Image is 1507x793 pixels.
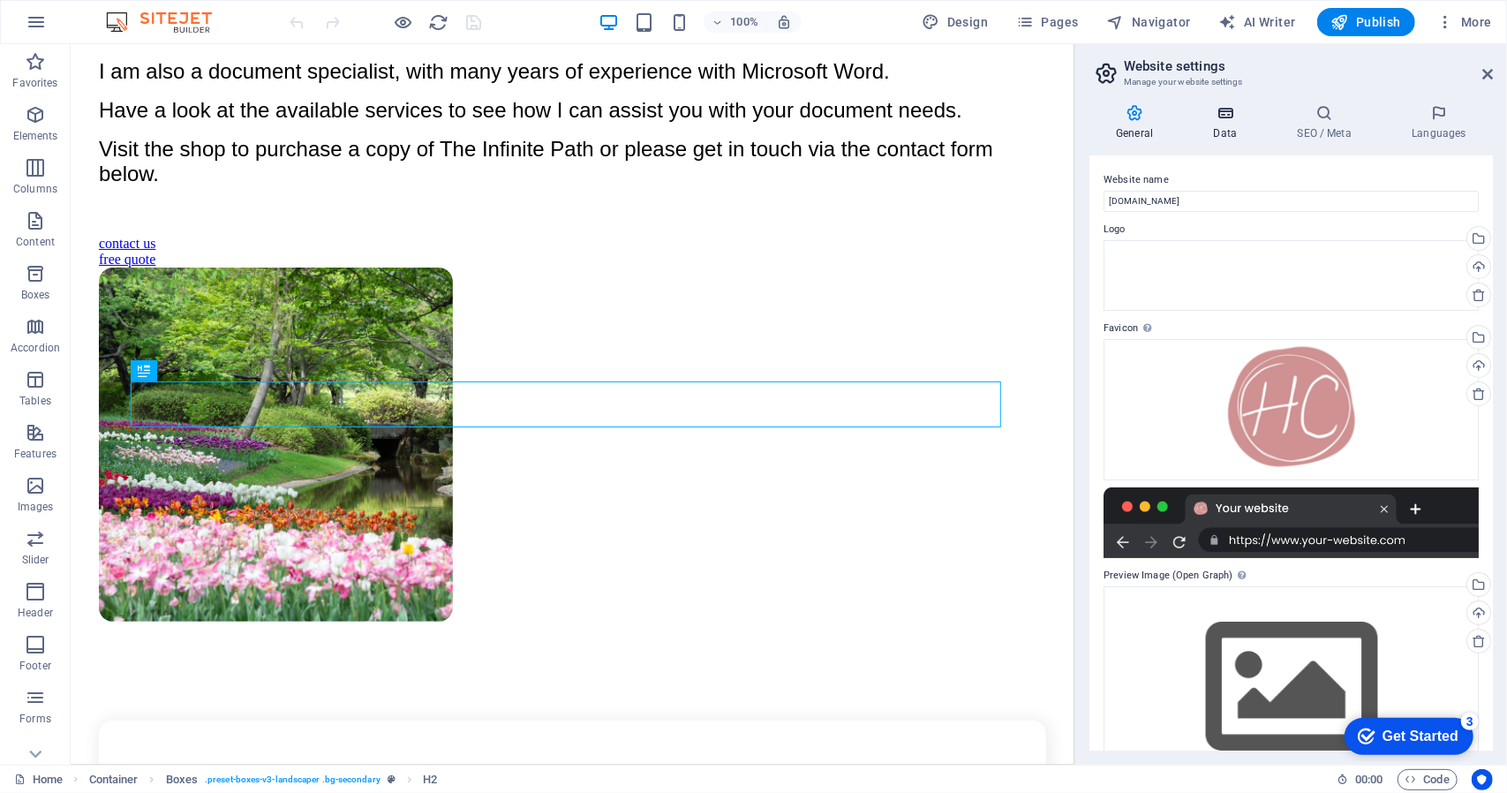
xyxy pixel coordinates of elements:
h3: Manage your website settings [1124,74,1458,90]
button: 100% [704,11,766,33]
span: Code [1405,769,1450,790]
p: Accordion [11,341,60,355]
p: Boxes [21,288,50,302]
p: Content [16,235,55,249]
h4: General [1089,104,1187,141]
nav: breadcrumb [89,769,438,790]
h6: Session time [1337,769,1383,790]
span: . preset-boxes-v3-landscaper .bg-secondary [205,769,381,790]
p: Images [18,500,54,514]
span: Publish [1331,13,1401,31]
label: Favicon [1104,318,1479,339]
span: Navigator [1107,13,1191,31]
button: Pages [1009,8,1085,36]
button: Design [916,8,996,36]
label: Preview Image (Open Graph) [1104,565,1479,586]
i: This element is a customizable preset [388,774,396,784]
button: Usercentrics [1472,769,1493,790]
div: HarmonyClarkCreations_large2-eVvEHPYN7mJRlAxJiWbqLQ.png [1104,240,1479,311]
h4: Data [1187,104,1270,141]
div: Get Started [52,19,128,35]
a: Click to cancel selection. Double-click to open Pages [14,769,63,790]
input: Name... [1104,191,1479,212]
button: Code [1398,769,1458,790]
label: Logo [1104,219,1479,240]
button: More [1429,8,1499,36]
p: Tables [19,394,51,408]
span: AI Writer [1219,13,1296,31]
label: Website name [1104,170,1479,191]
h6: 100% [730,11,758,33]
p: Forms [19,712,51,726]
button: Publish [1317,8,1415,36]
p: Header [18,606,53,620]
button: AI Writer [1212,8,1303,36]
span: Pages [1016,13,1078,31]
span: Click to select. Double-click to edit [166,769,198,790]
h2: Website settings [1124,58,1493,74]
span: Click to select. Double-click to edit [89,769,139,790]
span: 00 00 [1355,769,1383,790]
span: Design [923,13,989,31]
h4: Languages [1385,104,1493,141]
button: Navigator [1100,8,1198,36]
div: Design (Ctrl+Alt+Y) [916,8,996,36]
p: Slider [22,553,49,567]
i: On resize automatically adjust zoom level to fit chosen device. [776,14,792,30]
p: Footer [19,659,51,673]
i: Reload page [429,12,449,33]
div: 3 [131,4,148,21]
div: Select files from the file manager, stock photos, or upload file(s) [1104,586,1479,789]
p: Features [14,447,57,461]
img: Editor Logo [102,11,234,33]
div: HarmonyClarkCreations_WhiteonPink_50pc-s3WUGSPcyFIK0yB-CNk0Hg-1YUAgH3SDK3evmB-7GqCbA.png [1104,339,1479,480]
p: Columns [13,182,57,196]
p: Elements [13,129,58,143]
button: Click here to leave preview mode and continue editing [393,11,414,33]
div: Get Started 3 items remaining, 40% complete [14,9,143,46]
span: : [1368,773,1370,786]
button: reload [428,11,449,33]
p: Favorites [12,76,57,90]
span: Click to select. Double-click to edit [423,769,437,790]
span: More [1436,13,1492,31]
h4: SEO / Meta [1270,104,1385,141]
